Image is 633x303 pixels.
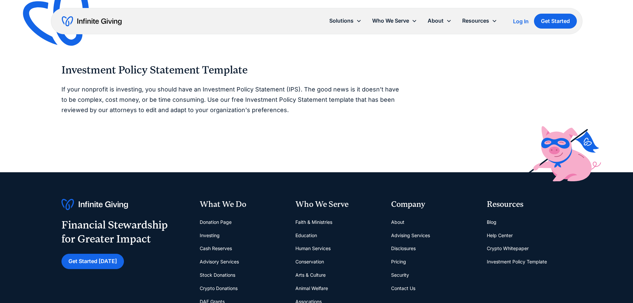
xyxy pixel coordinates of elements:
[200,216,232,229] a: Donation Page
[295,255,324,268] a: Conservation
[329,16,354,25] div: Solutions
[372,16,409,25] div: Who We Serve
[61,218,168,246] div: Financial Stewardship for Greater Impact
[295,242,331,255] a: Human Services
[513,19,529,24] div: Log In
[391,282,415,295] a: Contact Us
[200,255,239,268] a: Advisory Services
[200,229,220,242] a: Investing
[367,14,422,28] div: Who We Serve
[462,16,489,25] div: Resources
[391,216,404,229] a: About
[487,242,529,255] a: Crypto Whitepaper
[457,14,502,28] div: Resources
[513,17,529,25] a: Log In
[391,199,476,210] div: Company
[61,64,402,76] h2: Investment Policy Statement Template
[391,268,409,282] a: Security
[200,242,232,255] a: Cash Reserves
[200,282,238,295] a: Crypto Donations
[422,14,457,28] div: About
[487,216,496,229] a: Blog
[295,268,326,282] a: Arts & Culture
[295,199,380,210] div: Who We Serve
[61,254,124,269] a: Get Started [DATE]
[61,84,402,115] p: If your nonprofit is investing, you should have an Investment Policy Statement (IPS). The good ne...
[391,242,416,255] a: Disclosures
[391,255,406,268] a: Pricing
[200,268,235,282] a: Stock Donations
[62,16,122,27] a: home
[324,14,367,28] div: Solutions
[487,229,513,242] a: Help Center
[487,199,572,210] div: Resources
[295,229,317,242] a: Education
[295,216,332,229] a: Faith & Ministries
[534,14,577,29] a: Get Started
[487,255,547,268] a: Investment Policy Template
[200,199,285,210] div: What We Do
[391,229,430,242] a: Advising Services
[428,16,444,25] div: About
[295,282,328,295] a: Animal Welfare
